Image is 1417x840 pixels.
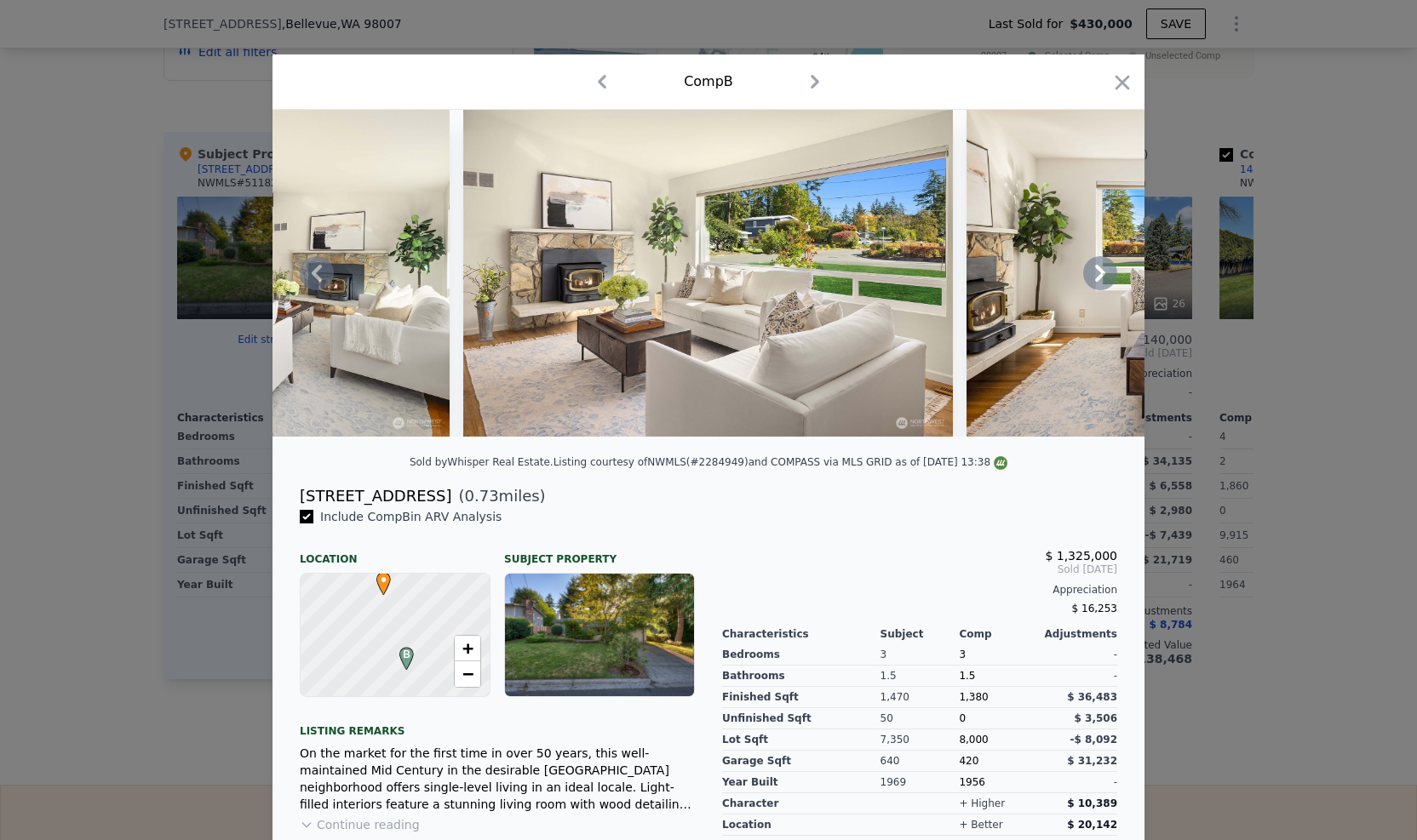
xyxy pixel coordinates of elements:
div: Finished Sqft [722,687,881,708]
div: 1.5 [881,666,960,687]
div: Garage Sqft [722,751,881,772]
div: Year Built [722,772,881,793]
span: B [395,647,418,662]
span: $ 10,389 [1067,797,1117,809]
span: ( miles) [451,484,545,508]
span: $ 20,142 [1067,819,1117,831]
span: $ 36,483 [1067,691,1117,703]
div: • [372,572,382,582]
span: − [462,663,473,684]
div: Adjustments [1038,627,1117,641]
span: 0 [959,712,966,724]
div: location [722,814,881,836]
div: character [722,793,881,814]
div: 1956 [959,772,1038,793]
span: Include Comp B in ARV Analysis [313,510,508,523]
div: Appreciation [722,583,1117,597]
div: - [1038,644,1117,666]
div: Bedrooms [722,644,881,666]
img: NWMLS Logo [994,456,1007,470]
div: B [395,647,405,657]
div: 640 [881,751,960,772]
div: 7,350 [881,729,960,751]
span: 8,000 [959,734,988,746]
span: $ 1,325,000 [1045,549,1117,563]
span: $ 16,253 [1072,603,1117,614]
div: Comp [959,627,1038,641]
div: Comp B [684,71,733,92]
div: Lot Sqft [722,729,881,751]
span: $ 3,506 [1075,712,1117,724]
div: Location [300,539,490,566]
span: Sold [DATE] [722,563,1117,576]
div: Characteristics [722,627,881,641]
div: - [1038,772,1117,793]
span: 3 [959,649,966,660]
div: 1.5 [959,666,1038,687]
button: Continue reading [300,816,420,833]
div: 1969 [881,772,960,793]
div: Subject [881,627,960,641]
div: 50 [881,708,960,729]
span: • [372,567,395,592]
span: $ 31,232 [1067,755,1117,767]
span: 1,380 [959,691,988,703]
span: + [462,637,473,659]
div: On the market for the first time in over 50 years, this well-maintained Mid Century in the desira... [300,745,695,813]
a: Zoom out [455,661,480,687]
div: 1,470 [881,687,960,708]
div: Subject Property [504,539,695,566]
div: Listing remarks [300,711,695,738]
div: - [1038,666,1117,687]
div: Unfinished Sqft [722,708,881,729]
span: 0.73 [465,487,499,505]
div: [STREET_ADDRESS] [300,484,451,508]
span: 420 [959,755,978,767]
span: -$ 8,092 [1070,734,1117,746]
div: Bathrooms [722,666,881,687]
div: Listing courtesy of NWMLS (#2284949) and COMPASS via MLS GRID as of [DATE] 13:38 [554,456,1007,468]
div: + higher [959,797,1005,810]
a: Zoom in [455,636,480,661]
div: 3 [881,644,960,666]
div: + better [959,818,1002,831]
img: Property Img [463,110,954,437]
div: Sold by Whisper Real Estate . [410,456,554,468]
